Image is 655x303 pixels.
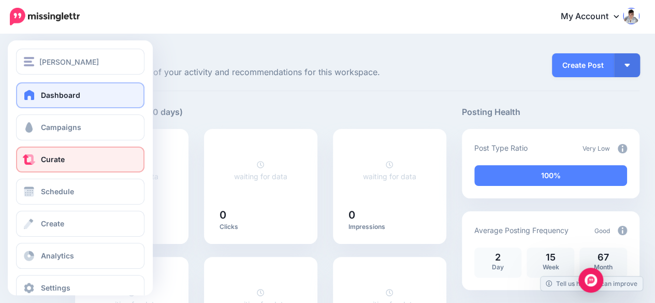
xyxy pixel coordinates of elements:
[10,8,80,25] img: Missinglettr
[492,263,504,271] span: Day
[474,142,528,154] p: Post Type Ratio
[583,145,610,152] span: Very Low
[479,253,517,262] p: 2
[16,179,144,205] a: Schedule
[462,106,639,119] h5: Posting Health
[16,275,144,301] a: Settings
[594,263,613,271] span: Month
[542,263,559,271] span: Week
[220,210,302,220] h5: 0
[618,144,627,153] img: info-circle-grey.png
[234,160,287,181] a: waiting for data
[585,253,622,262] p: 67
[348,223,431,231] p: Impressions
[39,56,99,68] span: [PERSON_NAME]
[363,160,416,181] a: waiting for data
[75,66,446,79] span: Here's an overview of your activity and recommendations for this workspace.
[41,187,74,196] span: Schedule
[16,49,144,75] button: [PERSON_NAME]
[348,210,431,220] h5: 0
[541,277,643,291] a: Tell us how we can improve
[16,211,144,237] a: Create
[16,147,144,172] a: Curate
[532,253,569,262] p: 15
[41,123,81,132] span: Campaigns
[594,227,610,235] span: Good
[16,243,144,269] a: Analytics
[474,224,569,236] p: Average Posting Frequency
[41,91,80,99] span: Dashboard
[578,268,603,293] div: Open Intercom Messenger
[550,4,639,30] a: My Account
[41,155,65,164] span: Curate
[552,53,614,77] a: Create Post
[624,64,630,67] img: arrow-down-white.png
[618,226,627,235] img: info-circle-grey.png
[220,223,302,231] p: Clicks
[41,251,74,260] span: Analytics
[474,165,627,186] div: 100% of your posts in the last 30 days have been from Drip Campaigns
[41,283,70,292] span: Settings
[41,219,64,228] span: Create
[16,114,144,140] a: Campaigns
[24,57,34,66] img: menu.png
[16,82,144,108] a: Dashboard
